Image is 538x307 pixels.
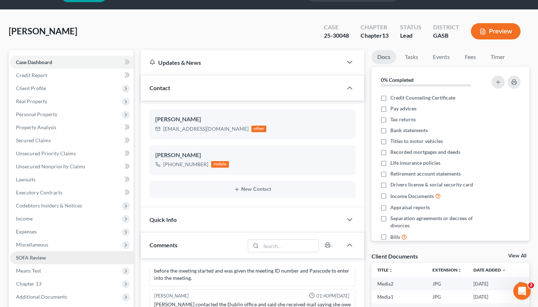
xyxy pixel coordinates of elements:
a: Unsecured Priority Claims [10,147,134,160]
div: [PHONE_NUMBER] [163,161,208,168]
a: SOFA Review [10,251,134,264]
div: other [251,126,267,132]
span: Client Profile [16,85,46,91]
span: Bills [390,234,400,241]
span: SOFA Review [16,255,46,261]
span: Quick Info [149,216,177,223]
span: Additional Documents [16,294,67,300]
a: Tasks [399,50,424,64]
span: Retirement account statements [390,170,461,177]
div: 25-30048 [324,31,349,40]
a: View All [508,253,526,258]
iframe: Intercom live chat [513,282,531,300]
div: Client Documents [371,252,418,260]
span: Chapter 13 [16,281,41,287]
strong: 0% Completed [381,77,414,83]
a: Date Added expand_more [473,267,506,273]
a: Events [427,50,456,64]
i: unfold_more [457,268,462,273]
a: Timer [485,50,511,64]
span: Income Documents [390,193,434,200]
i: expand_more [502,268,506,273]
div: GASB [433,31,459,40]
input: Search... [261,240,319,252]
a: Unsecured Nonpriority Claims [10,160,134,173]
span: Titles to motor vehicles [390,138,443,145]
a: Executory Contracts [10,186,134,199]
i: unfold_more [389,268,393,273]
div: Case [324,23,349,31]
td: [DATE] [468,277,512,290]
td: JPG [427,277,468,290]
span: Pay advices [390,105,416,112]
span: Tax returns [390,116,416,123]
div: mobile [211,161,229,168]
span: Codebtors Insiders & Notices [16,202,82,209]
a: Extensionunfold_more [432,267,462,273]
div: [EMAIL_ADDRESS][DOMAIN_NAME] [163,125,249,133]
div: [PERSON_NAME] [155,151,350,160]
span: Contact [149,84,170,91]
span: Secured Claims [16,137,51,143]
button: Preview [471,23,521,39]
a: Fees [459,50,482,64]
span: Separation agreements or decrees of divorces [390,215,484,229]
div: [PERSON_NAME] [154,293,189,299]
div: Contacted [PERSON_NAME] via text to remind her of her Zoom 341 Meeting of Creditors [DATE][DATE].... [154,253,351,282]
span: Unsecured Nonpriority Claims [16,163,85,169]
div: [PERSON_NAME] [155,115,350,124]
a: Property Analysis [10,121,134,134]
span: Means Test [16,268,41,274]
a: Case Dashboard [10,56,134,69]
span: Appraisal reports [390,204,430,211]
td: Media2 [371,277,427,290]
div: Status [400,23,422,31]
a: Credit Report [10,69,134,82]
div: Lead [400,31,422,40]
span: Credit Counseling Certificate [390,94,455,101]
div: Chapter [361,31,389,40]
a: Lawsuits [10,173,134,186]
span: Recorded mortgages and deeds [390,148,460,156]
span: 2 [528,282,534,288]
span: Life insurance policies [390,159,440,167]
a: Secured Claims [10,134,134,147]
td: JPG [427,290,468,303]
span: Bank statements [390,127,428,134]
span: Property Analysis [16,124,56,130]
td: Media1 [371,290,427,303]
div: Chapter [361,23,389,31]
span: Comments [149,241,177,248]
td: [DATE] [468,290,512,303]
button: New Contact [155,186,350,192]
span: [PERSON_NAME] [9,26,77,36]
span: Miscellaneous [16,241,48,248]
span: Lawsuits [16,176,36,182]
span: Income [16,215,33,222]
span: Unsecured Priority Claims [16,150,76,156]
div: District [433,23,459,31]
a: Titleunfold_more [377,267,393,273]
a: Docs [371,50,396,64]
span: Personal Property [16,111,57,117]
span: 13 [382,32,389,39]
span: 01:40PM[DATE] [316,293,349,299]
span: Expenses [16,228,37,235]
span: Executory Contracts [16,189,62,195]
div: Updates & News [149,59,334,66]
span: Drivers license & social security card [390,181,473,188]
span: Credit Report [16,72,47,78]
span: Case Dashboard [16,59,52,65]
span: Real Property [16,98,47,104]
